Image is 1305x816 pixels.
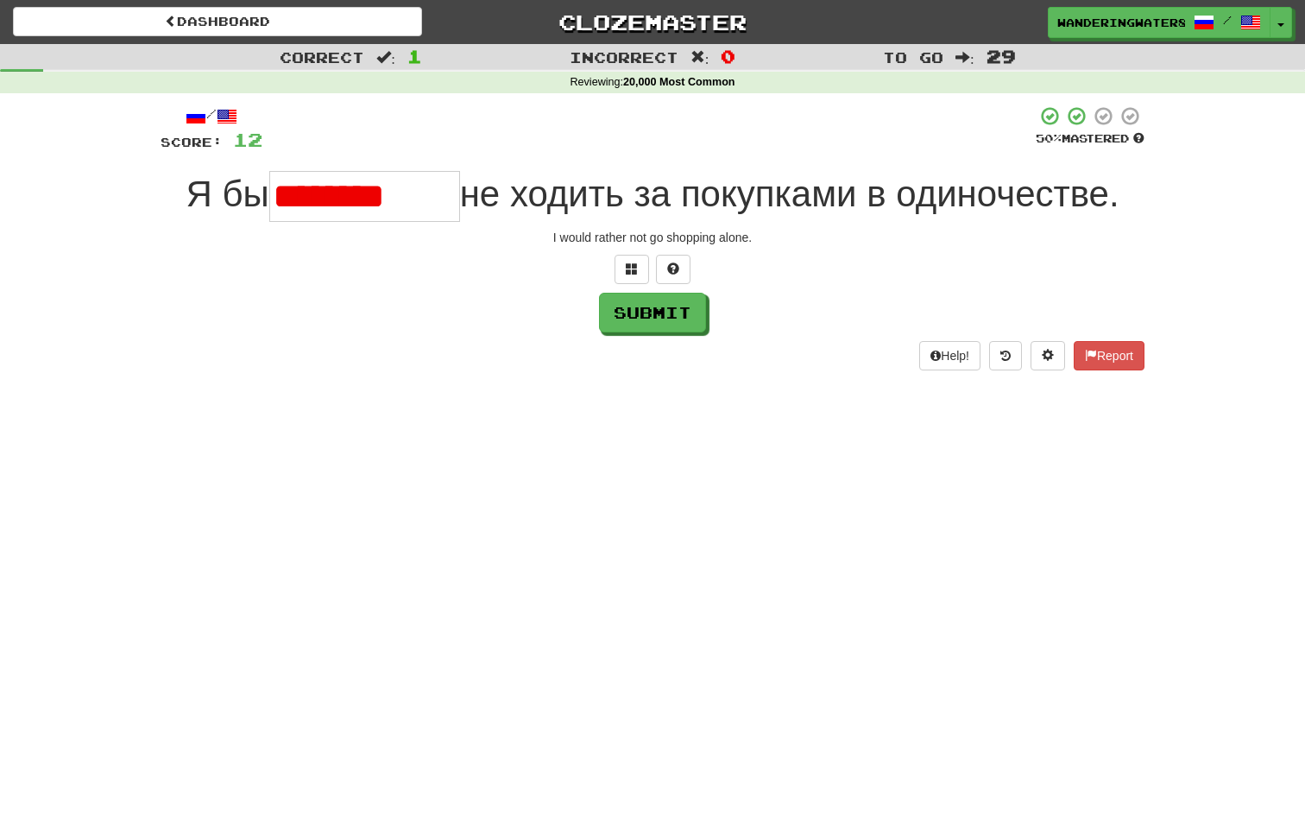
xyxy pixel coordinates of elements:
[1048,7,1270,38] a: WanderingWater8365 /
[919,341,980,370] button: Help!
[460,174,1119,214] span: не ходить за покупками в одиночестве.
[1057,15,1185,30] span: WanderingWater8365
[721,46,735,66] span: 0
[407,46,422,66] span: 1
[161,229,1144,246] div: I would rather not go shopping alone.
[233,129,262,150] span: 12
[1223,14,1232,26] span: /
[280,48,364,66] span: Correct
[623,76,734,88] strong: 20,000 Most Common
[987,46,1016,66] span: 29
[186,174,268,214] span: Я бы
[376,50,395,65] span: :
[615,255,649,284] button: Switch sentence to multiple choice alt+p
[161,105,262,127] div: /
[690,50,709,65] span: :
[448,7,857,37] a: Clozemaster
[1036,131,1062,145] span: 50 %
[599,293,706,332] button: Submit
[13,7,422,36] a: Dashboard
[656,255,690,284] button: Single letter hint - you only get 1 per sentence and score half the points! alt+h
[161,135,223,149] span: Score:
[1074,341,1144,370] button: Report
[989,341,1022,370] button: Round history (alt+y)
[570,48,678,66] span: Incorrect
[883,48,943,66] span: To go
[1036,131,1144,147] div: Mastered
[955,50,974,65] span: :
